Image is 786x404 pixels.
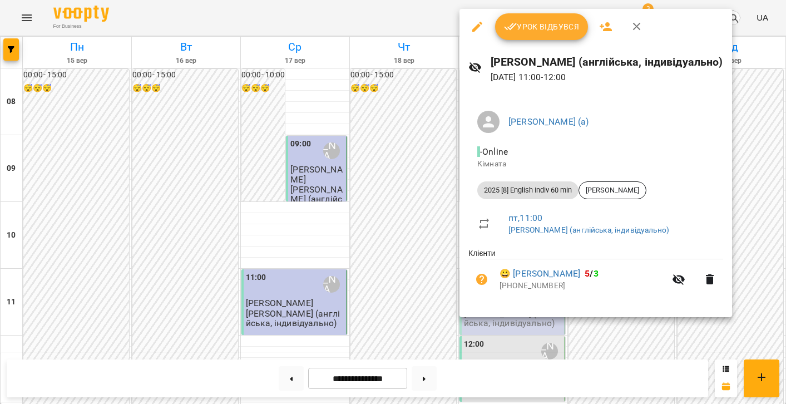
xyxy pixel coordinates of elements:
[585,268,598,279] b: /
[585,268,590,279] span: 5
[468,266,495,293] button: Візит ще не сплачено. Додати оплату?
[504,20,580,33] span: Урок відбувся
[491,71,723,84] p: [DATE] 11:00 - 12:00
[594,268,599,279] span: 3
[508,225,669,234] a: [PERSON_NAME] (англійська, індивідуально)
[477,159,714,170] p: Кімната
[508,213,542,223] a: пт , 11:00
[495,13,589,40] button: Урок відбувся
[579,185,646,195] span: [PERSON_NAME]
[477,185,579,195] span: 2025 [8] English Indiv 60 min
[500,267,580,280] a: 😀 [PERSON_NAME]
[491,53,723,71] h6: [PERSON_NAME] (англійська, індивідуально)
[508,116,589,127] a: [PERSON_NAME] (а)
[500,280,665,292] p: [PHONE_NUMBER]
[579,181,646,199] div: [PERSON_NAME]
[477,146,510,157] span: - Online
[468,248,723,303] ul: Клієнти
